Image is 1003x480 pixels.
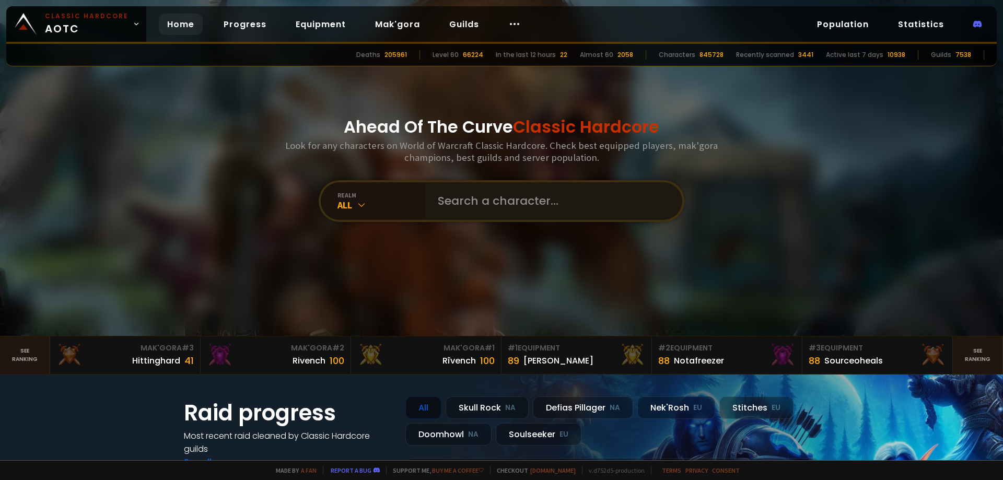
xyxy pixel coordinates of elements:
div: 88 [809,354,820,368]
a: Report a bug [331,466,371,474]
a: Classic HardcoreAOTC [6,6,146,42]
a: Mak'gora [367,14,428,35]
div: Level 60 [433,50,459,60]
div: Nek'Rosh [637,396,715,419]
span: # 1 [508,343,518,353]
div: [PERSON_NAME] [523,354,593,367]
div: Mak'Gora [56,343,194,354]
span: # 1 [485,343,495,353]
a: Mak'Gora#3Hittinghard41 [50,336,201,374]
a: Progress [215,14,275,35]
div: 3441 [798,50,813,60]
div: 22 [560,50,567,60]
div: Guilds [931,50,951,60]
small: EU [693,403,702,413]
div: 41 [184,354,194,368]
span: AOTC [45,11,129,37]
div: Hittinghard [132,354,180,367]
div: Mak'Gora [207,343,344,354]
div: 205961 [384,50,407,60]
div: Rîvench [442,354,476,367]
div: All [405,396,441,419]
a: See all progress [184,456,252,468]
span: Classic Hardcore [513,115,659,138]
div: Active last 7 days [826,50,883,60]
small: EU [559,429,568,440]
a: Home [159,14,203,35]
a: Consent [712,466,740,474]
h1: Raid progress [184,396,393,429]
span: # 3 [182,343,194,353]
small: NA [610,403,620,413]
h3: Look for any characters on World of Warcraft Classic Hardcore. Check best equipped players, mak'g... [281,139,722,163]
div: realm [337,191,425,199]
div: 7538 [955,50,971,60]
div: Rivench [293,354,325,367]
a: #3Equipment88Sourceoheals [802,336,953,374]
small: EU [772,403,780,413]
div: Stitches [719,396,794,419]
h1: Ahead Of The Curve [344,114,659,139]
div: Equipment [508,343,645,354]
a: #1Equipment89[PERSON_NAME] [501,336,652,374]
div: 100 [480,354,495,368]
a: Statistics [890,14,952,35]
div: Skull Rock [446,396,529,419]
div: Equipment [809,343,946,354]
span: v. d752d5 - production [582,466,645,474]
a: Population [809,14,877,35]
span: # 2 [658,343,670,353]
div: 845728 [699,50,724,60]
div: All [337,199,425,211]
a: Guilds [441,14,487,35]
div: 66224 [463,50,483,60]
div: 2058 [617,50,633,60]
div: Almost 60 [580,50,613,60]
div: 89 [508,354,519,368]
div: 10938 [888,50,905,60]
span: # 2 [332,343,344,353]
a: Privacy [685,466,708,474]
a: Seeranking [953,336,1003,374]
a: Terms [662,466,681,474]
div: Notafreezer [674,354,724,367]
span: # 3 [809,343,821,353]
a: Buy me a coffee [432,466,484,474]
div: Recently scanned [736,50,794,60]
div: In the last 12 hours [496,50,556,60]
a: Mak'Gora#2Rivench100 [201,336,351,374]
small: NA [505,403,516,413]
span: Checkout [490,466,576,474]
span: Support me, [386,466,484,474]
span: Made by [270,466,317,474]
input: Search a character... [431,182,670,220]
div: Characters [659,50,695,60]
div: Doomhowl [405,423,492,446]
div: Deaths [356,50,380,60]
div: 100 [330,354,344,368]
a: Mak'Gora#1Rîvench100 [351,336,501,374]
div: Soulseeker [496,423,581,446]
a: [DOMAIN_NAME] [530,466,576,474]
a: Equipment [287,14,354,35]
a: #2Equipment88Notafreezer [652,336,802,374]
div: Sourceoheals [824,354,883,367]
small: Classic Hardcore [45,11,129,21]
div: Equipment [658,343,796,354]
div: Defias Pillager [533,396,633,419]
a: a fan [301,466,317,474]
div: 88 [658,354,670,368]
h4: Most recent raid cleaned by Classic Hardcore guilds [184,429,393,455]
div: Mak'Gora [357,343,495,354]
small: NA [468,429,479,440]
